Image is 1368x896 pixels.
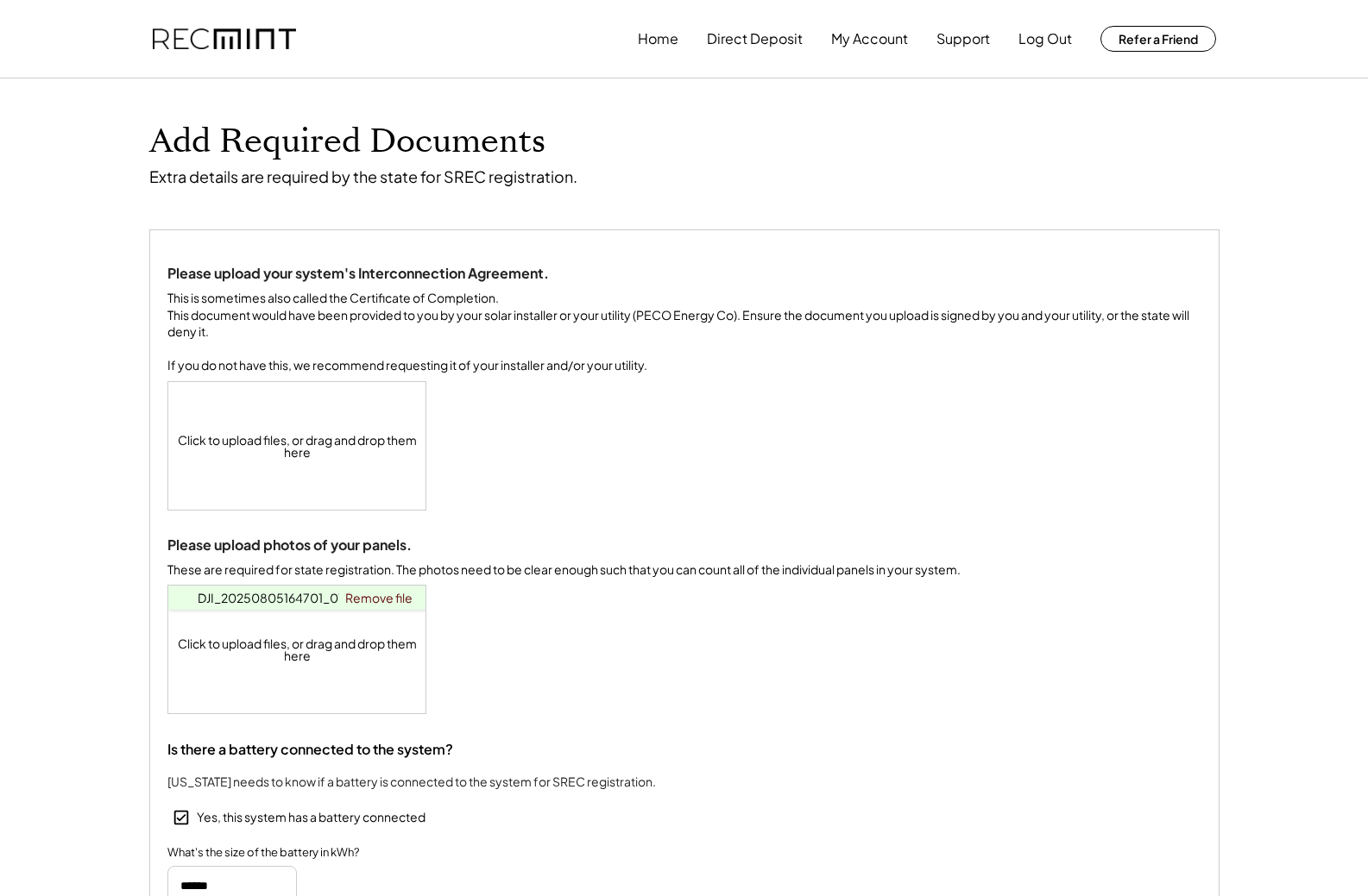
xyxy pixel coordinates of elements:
[339,586,419,610] a: Remove file
[831,22,908,56] button: My Account
[707,22,803,56] button: Direct Deposit
[167,844,359,862] div: What's the size of the battery in kWh?
[167,740,453,759] div: Is there a battery connected to the system?
[167,290,1201,374] div: This is sometimes also called the Certificate of Completion. This document would have been provid...
[168,586,427,713] div: Click to upload files, or drag and drop them here
[167,265,549,283] div: Please upload your system's Interconnection Agreement.
[1018,22,1072,56] button: Log Out
[197,809,426,826] div: Yes, this system has a battery connected
[1100,26,1216,52] button: Refer a Friend
[149,122,1220,162] h1: Add Required Documents
[149,166,577,186] div: Extra details are required by the state for SREC registration.
[167,561,961,579] div: These are required for state registration. The photos need to be clear enough such that you can c...
[167,536,412,555] div: Please upload photos of your panels.
[168,382,427,510] div: Click to upload files, or drag and drop them here
[198,590,398,605] a: DJI_20250805164701_0199_D.JPG
[167,773,656,791] div: [US_STATE] needs to know if a battery is connected to the system for SREC registration.
[638,22,678,56] button: Home
[153,28,296,50] img: recmint-logotype%403x.png
[936,22,990,56] button: Support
